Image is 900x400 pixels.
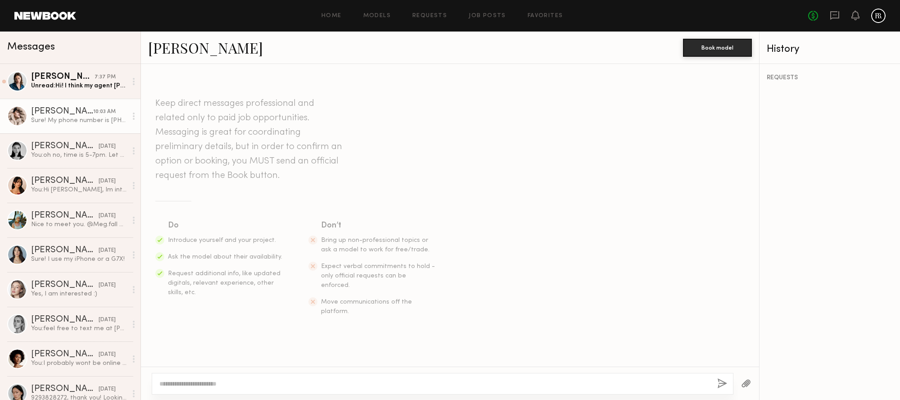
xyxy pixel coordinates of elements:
[31,177,99,186] div: [PERSON_NAME]
[528,13,563,19] a: Favorites
[683,43,752,51] a: Book model
[31,116,127,125] div: Sure! My phone number is [PHONE_NUMBER]
[168,237,276,243] span: Introduce yourself and your project.
[31,385,99,394] div: [PERSON_NAME]
[31,324,127,333] div: You: feel free to text me at [PERSON_NAME]: [PHONE_NUMBER] Thank you.
[31,220,127,229] div: Nice to meet you. @Meg.fall on ig. Thanks for reaching out!
[148,38,263,57] a: [PERSON_NAME]
[321,219,436,232] div: Don’t
[321,13,342,19] a: Home
[31,142,99,151] div: [PERSON_NAME]
[683,39,752,57] button: Book model
[321,299,412,314] span: Move communications off the platform.
[155,96,344,183] header: Keep direct messages professional and related only to paid job opportunities. Messaging is great ...
[469,13,506,19] a: Job Posts
[168,254,282,260] span: Ask the model about their availability.
[31,281,99,290] div: [PERSON_NAME]
[31,186,127,194] div: You: Hi [PERSON_NAME], Im interested to book you for a jewelry ecom shoot [DATE] for 2 hours (aft...
[31,107,93,116] div: [PERSON_NAME]
[412,13,447,19] a: Requests
[99,385,116,394] div: [DATE]
[99,177,116,186] div: [DATE]
[99,142,116,151] div: [DATE]
[168,271,280,295] span: Request additional info, like updated digitals, relevant experience, other skills, etc.
[31,82,127,90] div: Unread: Hi! I think my agent [PERSON_NAME] reached out, let me know if you have any questions.
[99,246,116,255] div: [DATE]
[31,290,127,298] div: Yes, I am interested :)
[31,73,95,82] div: [PERSON_NAME]
[321,237,430,253] span: Bring up non-professional topics or ask a model to work for free/trade.
[31,151,127,159] div: You: oh no, time is 5-7pm. Let me know just incase anything changes on your schedule.
[99,212,116,220] div: [DATE]
[93,108,116,116] div: 10:03 AM
[168,219,283,232] div: Do
[767,44,893,55] div: History
[99,350,116,359] div: [DATE]
[7,42,55,52] span: Messages
[321,264,435,288] span: Expect verbal commitments to hold - only official requests can be enforced.
[95,73,116,82] div: 7:37 PM
[99,316,116,324] div: [DATE]
[99,281,116,290] div: [DATE]
[363,13,391,19] a: Models
[31,359,127,368] div: You: I probably wont be online here, you may message me here so I can send you the studio details...
[31,350,99,359] div: [PERSON_NAME]
[31,255,127,264] div: Sure! I use my iPhone or a G7X!
[31,315,99,324] div: [PERSON_NAME] O.
[31,211,99,220] div: [PERSON_NAME]
[767,75,893,81] div: REQUESTS
[31,246,99,255] div: [PERSON_NAME]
